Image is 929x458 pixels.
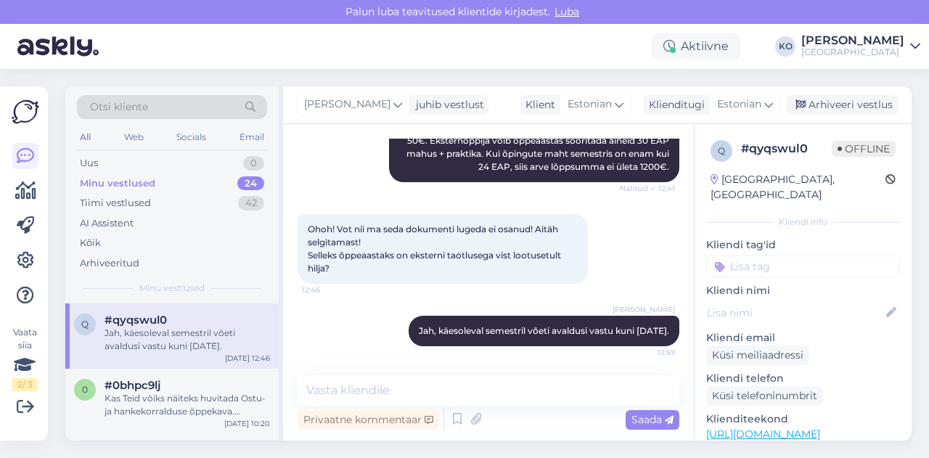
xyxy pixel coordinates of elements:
div: Küsi telefoninumbrit [706,386,823,406]
div: Klient [520,97,555,113]
a: [URL][DOMAIN_NAME] [706,428,820,441]
span: 0 [82,384,88,395]
div: Aktiivne [652,33,740,60]
span: Otsi kliente [90,99,148,115]
span: q [718,145,725,156]
div: 24 [237,176,264,191]
div: 0 [243,156,264,171]
p: Kliendi telefon [706,371,900,386]
input: Lisa nimi [707,305,883,321]
span: Estonian [568,97,612,113]
span: Ohoh! Vot nii ma seda dokumenti lugeda ei osanud! Aitäh selgitamast! Selleks õppeaastaks on ekste... [308,224,563,274]
span: 12:59 [621,347,675,358]
div: Email [237,128,267,147]
span: #0bhpc9lj [105,379,160,392]
div: Küsi meiliaadressi [706,345,809,365]
span: [PERSON_NAME] [613,304,675,315]
span: Minu vestlused [139,282,205,295]
div: Arhiveeri vestlus [787,95,899,115]
div: [DATE] 10:20 [224,418,270,429]
div: Vaata siia [12,326,38,391]
div: AI Assistent [80,216,134,231]
div: Uus [80,156,98,171]
span: Offline [832,141,896,157]
div: [DATE] 12:46 [225,353,270,364]
span: 12:46 [302,285,356,295]
span: q [81,319,89,330]
p: Kliendi tag'id [706,237,900,253]
div: Web [121,128,147,147]
div: Kõik [80,236,101,250]
img: Askly Logo [12,98,39,126]
div: Kas Teid võiks näiteks huvitada Ostu- ja hankekorralduse õppekava. Õppekava leiate siit: [URL][DO... [105,392,270,418]
span: Estonian [717,97,761,113]
div: # qyqswul0 [741,140,832,158]
div: juhib vestlust [410,97,484,113]
span: Luba [550,5,584,18]
div: Klienditugi [643,97,705,113]
div: Minu vestlused [80,176,155,191]
span: #qyqswul0 [105,314,167,327]
a: [PERSON_NAME][GEOGRAPHIC_DATA] [801,35,920,58]
div: 42 [238,196,264,210]
div: Kliendi info [706,216,900,229]
span: Saada [631,413,674,426]
span: Nähtud ✓ 12:41 [620,183,675,194]
div: [GEOGRAPHIC_DATA] [801,46,904,58]
div: [PERSON_NAME] [801,35,904,46]
p: Klienditeekond [706,412,900,427]
p: Kliendi email [706,330,900,345]
div: Jah, käesoleval semestril võeti avaldusi vastu kuni [DATE]. [105,327,270,353]
div: Tiimi vestlused [80,196,151,210]
input: Lisa tag [706,255,900,277]
div: 2 / 3 [12,378,38,391]
div: Arhiveeritud [80,256,139,271]
div: [GEOGRAPHIC_DATA], [GEOGRAPHIC_DATA] [711,172,885,203]
span: [PERSON_NAME] [304,97,390,113]
span: Jah, käesoleval semestril võeti avaldusi vastu kuni [DATE]. [419,325,669,336]
p: Kliendi nimi [706,283,900,298]
div: Socials [173,128,209,147]
div: KO [775,36,795,57]
div: All [77,128,94,147]
div: Privaatne kommentaar [298,410,439,430]
span: Tere. Eksternõppija tasub lepingus kokku lepitud ainepunktide mahu eest, kusjuures ühe EAP hind o... [399,109,671,172]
